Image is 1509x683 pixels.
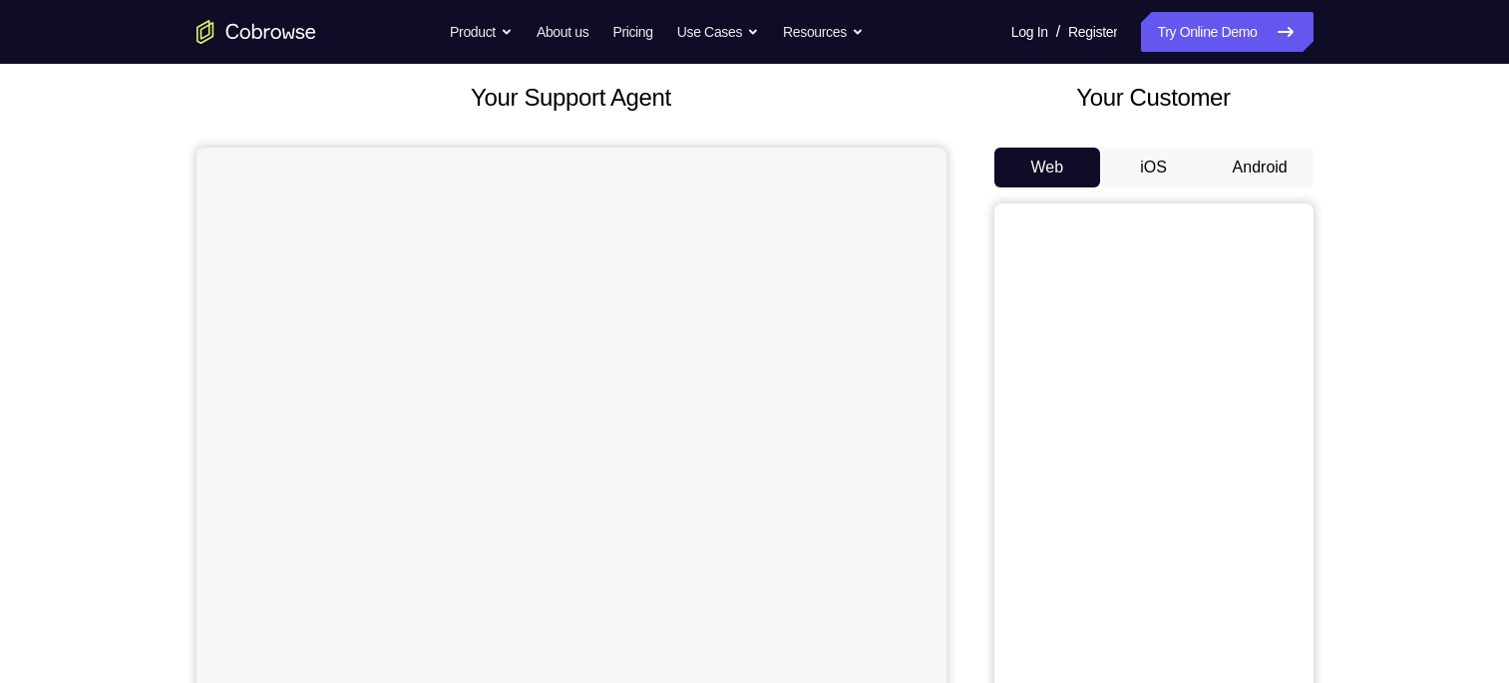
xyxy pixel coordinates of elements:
[1207,148,1314,187] button: Android
[677,12,759,52] button: Use Cases
[1011,12,1048,52] a: Log In
[1141,12,1313,52] a: Try Online Demo
[783,12,864,52] button: Resources
[1056,20,1060,44] span: /
[994,80,1314,116] h2: Your Customer
[450,12,513,52] button: Product
[196,80,946,116] h2: Your Support Agent
[196,20,316,44] a: Go to the home page
[1100,148,1207,187] button: iOS
[612,12,652,52] a: Pricing
[994,148,1101,187] button: Web
[1068,12,1117,52] a: Register
[537,12,588,52] a: About us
